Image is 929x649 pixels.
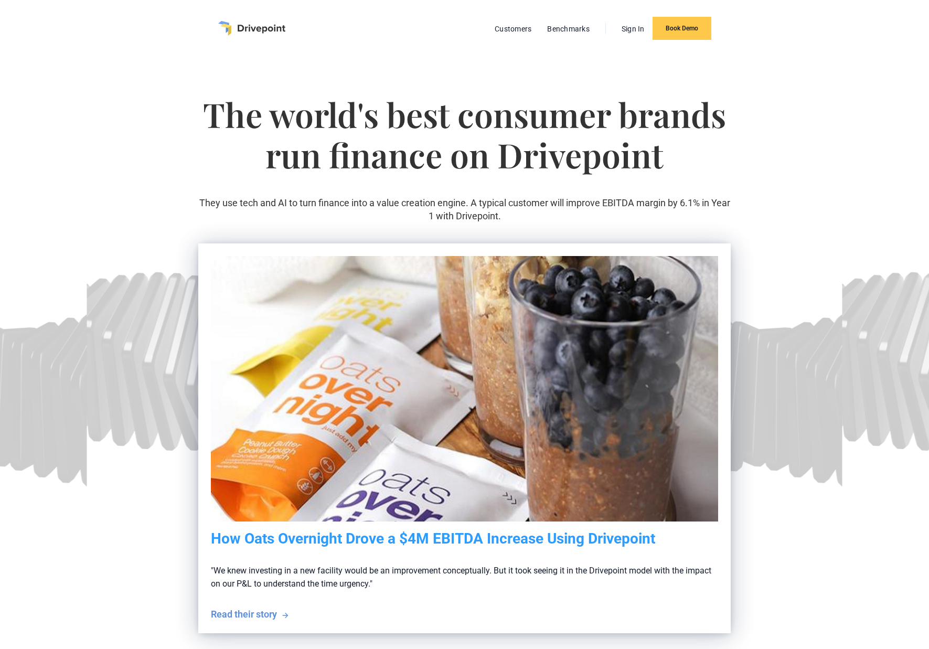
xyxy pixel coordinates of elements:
a: Customers [489,22,537,36]
div: Read their story [211,608,277,621]
h1: The world's best consumer brands run finance on Drivepoint [198,94,731,196]
a: Sign In [616,22,650,36]
h5: How Oats Overnight Drove a $4M EBITDA Increase Using Drivepoint [211,530,718,548]
p: They use tech and AI to turn finance into a value creation engine. A typical customer will improv... [198,196,731,222]
a: How Oats Overnight Drove a $4M EBITDA Increase Using Drivepoint"We knew investing in a new facili... [198,243,731,633]
a: home [218,21,285,36]
p: "We knew investing in a new facility would be an improvement conceptually. But it took seeing it ... [211,547,718,607]
a: Book Demo [653,17,711,40]
a: Benchmarks [542,22,595,36]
